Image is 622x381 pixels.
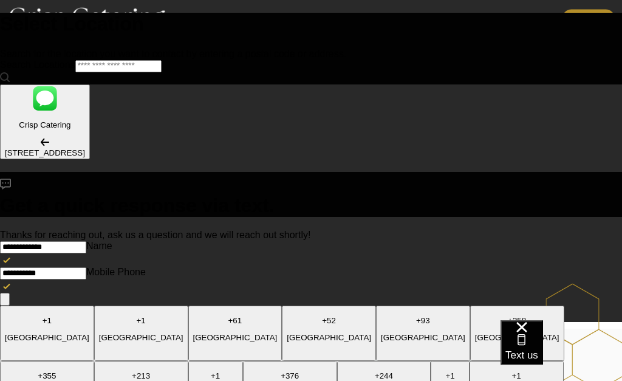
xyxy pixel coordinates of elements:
[501,320,622,381] iframe: podium webchat widget bubble
[474,371,559,380] p: + 1
[193,371,238,380] p: + 1
[193,316,278,325] p: + 61
[436,371,464,380] p: + 1
[99,371,183,380] p: + 213
[5,371,89,380] p: + 355
[381,316,465,325] p: + 93
[381,333,465,342] p: [GEOGRAPHIC_DATA]
[287,316,371,325] p: + 52
[193,333,278,342] p: [GEOGRAPHIC_DATA]
[287,333,371,342] p: [GEOGRAPHIC_DATA]
[5,148,85,157] div: [STREET_ADDRESS]
[475,316,559,325] p: + 358
[376,306,470,361] button: +93[GEOGRAPHIC_DATA]
[475,333,559,342] p: [GEOGRAPHIC_DATA]
[99,316,183,325] p: + 1
[5,120,85,129] p: Crisp Catering
[86,241,112,251] label: Name
[248,371,332,380] p: + 376
[86,267,146,277] label: Mobile Phone
[5,316,89,325] p: + 1
[470,306,564,361] button: +358[GEOGRAPHIC_DATA]
[188,306,282,361] button: +61[GEOGRAPHIC_DATA]
[282,306,376,361] button: +52[GEOGRAPHIC_DATA]
[99,333,183,342] p: [GEOGRAPHIC_DATA]
[342,371,426,380] p: + 244
[94,306,188,361] button: +1[GEOGRAPHIC_DATA]
[5,333,89,342] p: [GEOGRAPHIC_DATA]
